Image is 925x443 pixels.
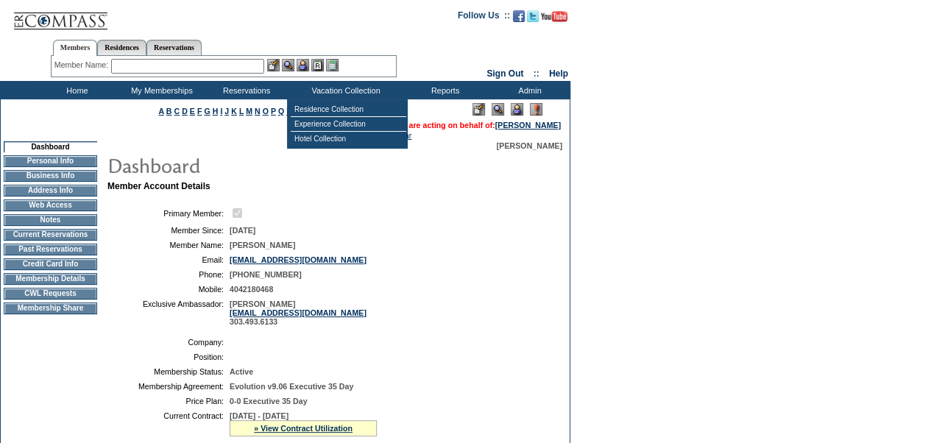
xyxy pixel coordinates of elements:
a: N [255,107,261,116]
img: b_edit.gif [267,59,280,71]
a: [EMAIL_ADDRESS][DOMAIN_NAME] [230,308,366,317]
img: Log Concern/Member Elevation [530,103,542,116]
span: Active [230,367,253,376]
td: Residence Collection [291,102,406,117]
td: Notes [4,214,97,226]
td: Personal Info [4,155,97,167]
td: Reports [401,81,486,99]
td: Current Reservations [4,229,97,241]
td: Phone: [113,270,224,279]
a: M [246,107,252,116]
img: b_calculator.gif [326,59,339,71]
a: J [224,107,229,116]
td: Credit Card Info [4,258,97,270]
td: Position: [113,352,224,361]
img: Reservations [311,59,324,71]
span: [PERSON_NAME] 303.493.6133 [230,300,366,326]
td: Follow Us :: [458,9,510,26]
td: CWL Requests [4,288,97,300]
a: H [213,107,219,116]
td: Mobile: [113,285,224,294]
a: K [231,107,237,116]
a: Follow us on Twitter [527,15,539,24]
td: Member Since: [113,226,224,235]
td: Membership Share [4,302,97,314]
span: [PERSON_NAME] [230,241,295,249]
a: D [182,107,188,116]
span: [PERSON_NAME] [497,141,562,150]
a: F [197,107,202,116]
a: E [190,107,195,116]
a: Q [278,107,284,116]
span: Evolution v9.06 Executive 35 Day [230,382,353,391]
a: B [166,107,172,116]
td: Experience Collection [291,117,406,132]
a: Sign Out [486,68,523,79]
td: Business Info [4,170,97,182]
td: Company: [113,338,224,347]
a: Become our fan on Facebook [513,15,525,24]
td: Reservations [202,81,287,99]
td: My Memberships [118,81,202,99]
td: Past Reservations [4,244,97,255]
a: [PERSON_NAME] [495,121,561,130]
td: Email: [113,255,224,264]
div: Member Name: [54,59,111,71]
a: Members [53,40,98,56]
img: Become our fan on Facebook [513,10,525,22]
td: Hotel Collection [291,132,406,146]
td: Primary Member: [113,206,224,220]
span: [PHONE_NUMBER] [230,270,302,279]
img: pgTtlDashboard.gif [107,150,401,180]
span: :: [534,68,539,79]
span: 4042180468 [230,285,273,294]
td: Home [33,81,118,99]
a: C [174,107,180,116]
b: Member Account Details [107,181,210,191]
a: G [204,107,210,116]
td: Membership Status: [113,367,224,376]
td: Membership Details [4,273,97,285]
td: Member Name: [113,241,224,249]
span: [DATE] [230,226,255,235]
td: Web Access [4,199,97,211]
img: Impersonate [297,59,309,71]
a: A [159,107,164,116]
img: Edit Mode [472,103,485,116]
img: View [282,59,294,71]
td: Address Info [4,185,97,196]
a: Reservations [146,40,202,55]
img: Impersonate [511,103,523,116]
td: Admin [486,81,570,99]
a: I [220,107,222,116]
td: Current Contract: [113,411,224,436]
td: Price Plan: [113,397,224,405]
span: 0-0 Executive 35 Day [230,397,307,405]
img: Follow us on Twitter [527,10,539,22]
td: Exclusive Ambassador: [113,300,224,326]
a: Residences [97,40,146,55]
span: [DATE] - [DATE] [230,411,288,420]
img: View Mode [492,103,504,116]
a: O [263,107,269,116]
a: P [271,107,276,116]
img: Subscribe to our YouTube Channel [541,11,567,22]
a: L [239,107,244,116]
td: Vacation Collection [287,81,401,99]
span: You are acting on behalf of: [392,121,561,130]
a: Subscribe to our YouTube Channel [541,15,567,24]
td: Dashboard [4,141,97,152]
a: Help [549,68,568,79]
td: Membership Agreement: [113,382,224,391]
a: [EMAIL_ADDRESS][DOMAIN_NAME] [230,255,366,264]
a: » View Contract Utilization [254,424,352,433]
